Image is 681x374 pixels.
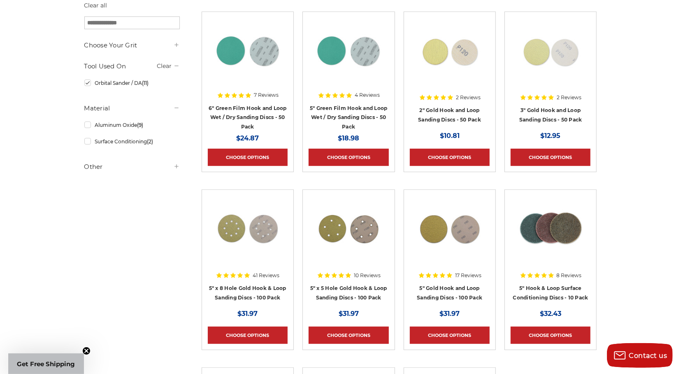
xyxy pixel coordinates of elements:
a: 5" x 8 Hole Gold Hook & Loop Sanding Discs - 100 Pack [209,285,286,301]
a: Side-by-side 5-inch green film hook and loop sanding disc p60 grit and loop back [309,18,388,98]
img: 5 inch surface conditioning discs [518,196,583,262]
h5: Material [84,103,180,113]
a: 3" Gold Hook and Loop Sanding Discs - 50 Pack [519,107,582,123]
h5: Tool Used On [84,61,180,71]
img: gold hook & loop sanding disc stack [417,196,483,262]
a: Choose Options [410,327,490,344]
span: 41 Reviews [253,273,279,278]
img: 6-inch 60-grit green film hook and loop sanding discs with fast cutting aluminum oxide for coarse... [215,18,281,84]
a: Choose Options [511,327,590,344]
span: $12.95 [541,132,561,140]
span: (9) [137,122,143,128]
a: 3 inch gold hook and loop sanding discs [511,18,590,98]
a: Choose Options [208,149,288,166]
span: Contact us [629,352,667,360]
a: 5" Gold Hook and Loop Sanding Discs - 100 Pack [417,285,482,301]
a: Choose Options [309,149,388,166]
a: 5" x 5 Hole Gold Hook & Loop Sanding Discs - 100 Pack [310,285,387,301]
span: 8 Reviews [557,273,582,278]
img: 5 inch 5 hole hook and loop sanding disc [316,196,381,262]
div: Get Free ShippingClose teaser [8,353,84,374]
span: 10 Reviews [354,273,381,278]
span: $31.97 [237,310,258,318]
a: 5 inch surface conditioning discs [511,196,590,276]
img: 5 inch 8 hole gold velcro disc stack [215,196,281,262]
span: $32.43 [540,310,561,318]
a: Choose Options [511,149,590,166]
a: Surface Conditioning [84,134,180,149]
a: Clear [157,62,172,70]
a: gold hook & loop sanding disc stack [410,196,490,276]
h5: Choose Your Grit [84,40,180,50]
button: Contact us [607,343,673,368]
a: 2 inch hook loop sanding discs gold [410,18,490,98]
span: $31.97 [439,310,460,318]
span: 2 Reviews [456,95,481,100]
span: (11) [142,80,149,86]
a: Choose Options [309,327,388,344]
a: 5" Green Film Hook and Loop Wet / Dry Sanding Discs - 50 Pack [310,105,388,130]
a: 5 inch 5 hole hook and loop sanding disc [309,196,388,276]
a: 6-inch 60-grit green film hook and loop sanding discs with fast cutting aluminum oxide for coarse... [208,18,288,98]
img: Side-by-side 5-inch green film hook and loop sanding disc p60 grit and loop back [316,18,381,84]
span: $10.81 [440,132,460,140]
a: Choose Options [208,327,288,344]
span: 17 Reviews [455,273,481,278]
a: Orbital Sander / DA [84,76,180,90]
span: $31.97 [339,310,359,318]
a: 2" Gold Hook and Loop Sanding Discs - 50 Pack [418,107,481,123]
span: $18.98 [338,134,359,142]
img: 2 inch hook loop sanding discs gold [417,18,483,84]
a: Choose Options [410,149,490,166]
span: 2 Reviews [557,95,581,100]
span: $24.87 [236,134,259,142]
a: 5" Hook & Loop Surface Conditioning Discs - 10 Pack [513,285,588,301]
img: 3 inch gold hook and loop sanding discs [518,18,583,84]
span: Get Free Shipping [17,360,75,368]
a: 5 inch 8 hole gold velcro disc stack [208,196,288,276]
a: Clear all [84,2,107,9]
a: Aluminum Oxide [84,118,180,132]
a: 6" Green Film Hook and Loop Wet / Dry Sanding Discs - 50 Pack [209,105,287,130]
span: (2) [147,138,153,145]
h5: Other [84,162,180,172]
button: Close teaser [82,347,91,355]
